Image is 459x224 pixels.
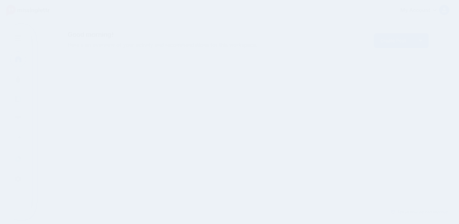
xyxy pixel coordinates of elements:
img: menu.png [15,35,21,41]
span: Good morning! [68,31,113,38]
span: Here's an overview of your activity and recommendations for this workspace. [68,41,305,49]
img: arrow-down-white.png [419,40,422,42]
a: Create Post [374,33,413,48]
a: Tell us how we can improve [388,208,451,216]
img: Missinglettr [6,5,50,16]
a: My Account [394,3,449,18]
